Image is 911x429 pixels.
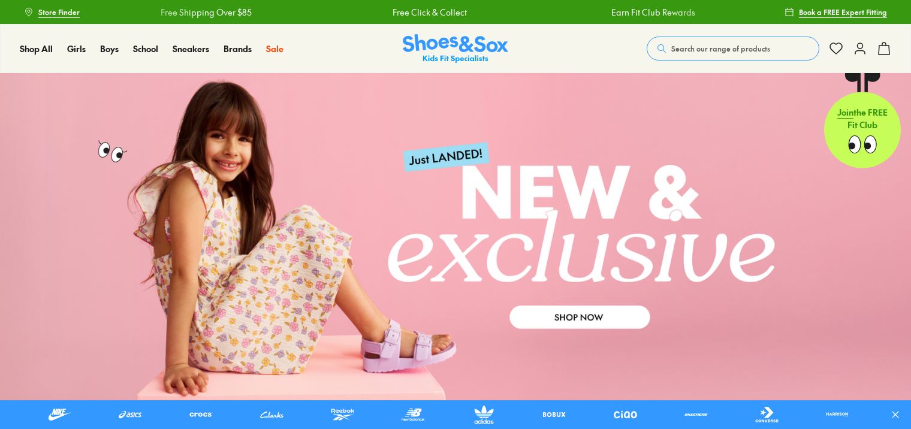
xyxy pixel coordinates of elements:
[799,7,887,17] span: Book a FREE Expert Fitting
[159,6,250,19] a: Free Shipping Over $85
[173,43,209,55] a: Sneakers
[647,37,819,61] button: Search our range of products
[671,43,770,54] span: Search our range of products
[133,43,158,55] a: School
[610,6,694,19] a: Earn Fit Club Rewards
[785,1,887,23] a: Book a FREE Expert Fitting
[20,43,53,55] a: Shop All
[266,43,283,55] a: Sale
[67,43,86,55] a: Girls
[403,34,508,64] a: Shoes & Sox
[391,6,466,19] a: Free Click & Collect
[824,96,901,141] p: the FREE Fit Club
[24,1,80,23] a: Store Finder
[403,34,508,64] img: SNS_Logo_Responsive.svg
[224,43,252,55] a: Brands
[38,7,80,17] span: Store Finder
[824,72,901,168] a: Jointhe FREE Fit Club
[837,106,853,118] span: Join
[100,43,119,55] a: Boys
